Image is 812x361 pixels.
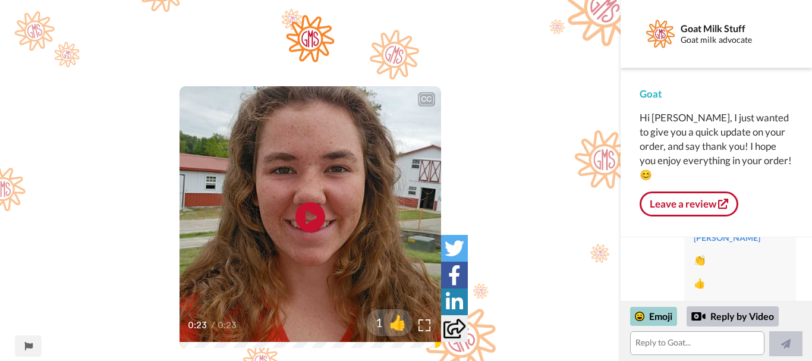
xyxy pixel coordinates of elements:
[646,20,675,48] img: Profile Image
[286,15,335,62] img: 7916b98f-ae7a-4a87-93be-04eb33a40aaf
[211,318,215,332] span: /
[694,232,786,244] div: [PERSON_NAME]
[640,111,793,182] div: Hi [PERSON_NAME], I just wanted to give you a quick update on your order, and say thank you! I ho...
[383,313,413,332] span: 👍
[188,318,209,332] span: 0:23
[630,307,677,326] div: Emoji
[640,87,793,101] div: Goat
[687,306,779,327] div: Reply by Video
[419,93,434,105] div: CC
[681,35,780,45] div: Goat milk advocate
[366,309,413,336] button: 1👍
[681,23,780,34] div: Goat Milk Stuff
[640,192,738,216] a: Leave a review
[694,277,786,290] div: 👍
[694,253,786,267] div: 👏
[218,318,238,332] span: 0:23
[366,314,383,331] span: 1
[691,309,706,324] div: Reply by Video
